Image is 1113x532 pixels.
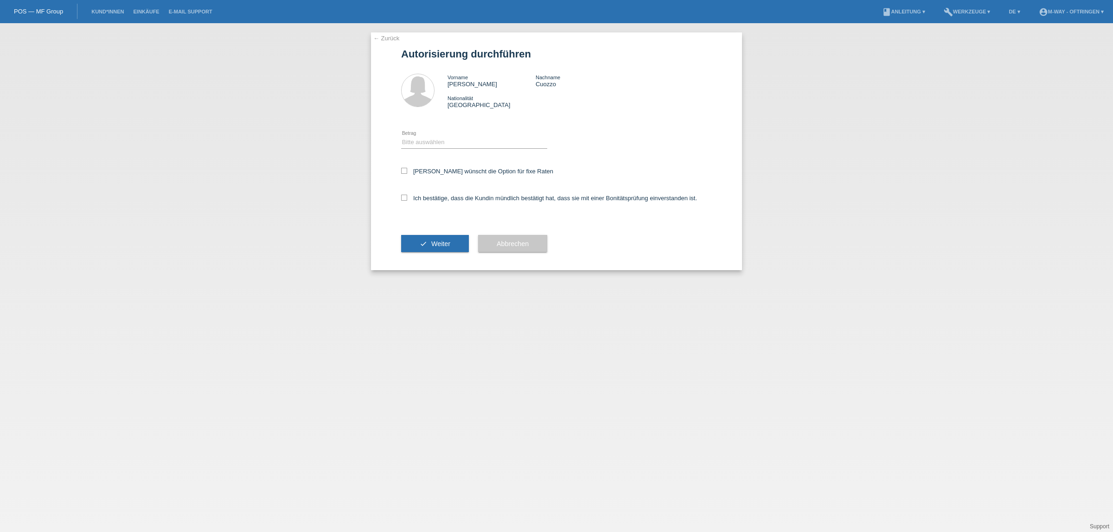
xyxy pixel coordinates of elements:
span: Weiter [431,240,450,247]
i: build [944,7,953,17]
a: ← Zurück [373,35,399,42]
a: POS — MF Group [14,8,63,15]
div: Cuozzo [536,74,624,88]
a: Kund*innen [87,9,128,14]
a: buildWerkzeuge ▾ [939,9,995,14]
a: account_circlem-way - Oftringen ▾ [1034,9,1108,14]
button: check Weiter [401,235,469,253]
label: [PERSON_NAME] wünscht die Option für fixe Raten [401,168,553,175]
div: [GEOGRAPHIC_DATA] [448,95,536,108]
a: Einkäufe [128,9,164,14]
span: Abbrechen [497,240,529,247]
i: check [420,240,427,247]
a: bookAnleitung ▾ [877,9,930,14]
i: account_circle [1039,7,1048,17]
a: DE ▾ [1004,9,1024,14]
a: E-Mail Support [164,9,217,14]
span: Nachname [536,75,560,80]
a: Support [1090,523,1109,530]
div: [PERSON_NAME] [448,74,536,88]
span: Nationalität [448,95,473,101]
span: Vorname [448,75,468,80]
button: Abbrechen [478,235,547,253]
i: book [882,7,891,17]
h1: Autorisierung durchführen [401,48,712,60]
label: Ich bestätige, dass die Kundin mündlich bestätigt hat, dass sie mit einer Bonitätsprüfung einvers... [401,195,697,202]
